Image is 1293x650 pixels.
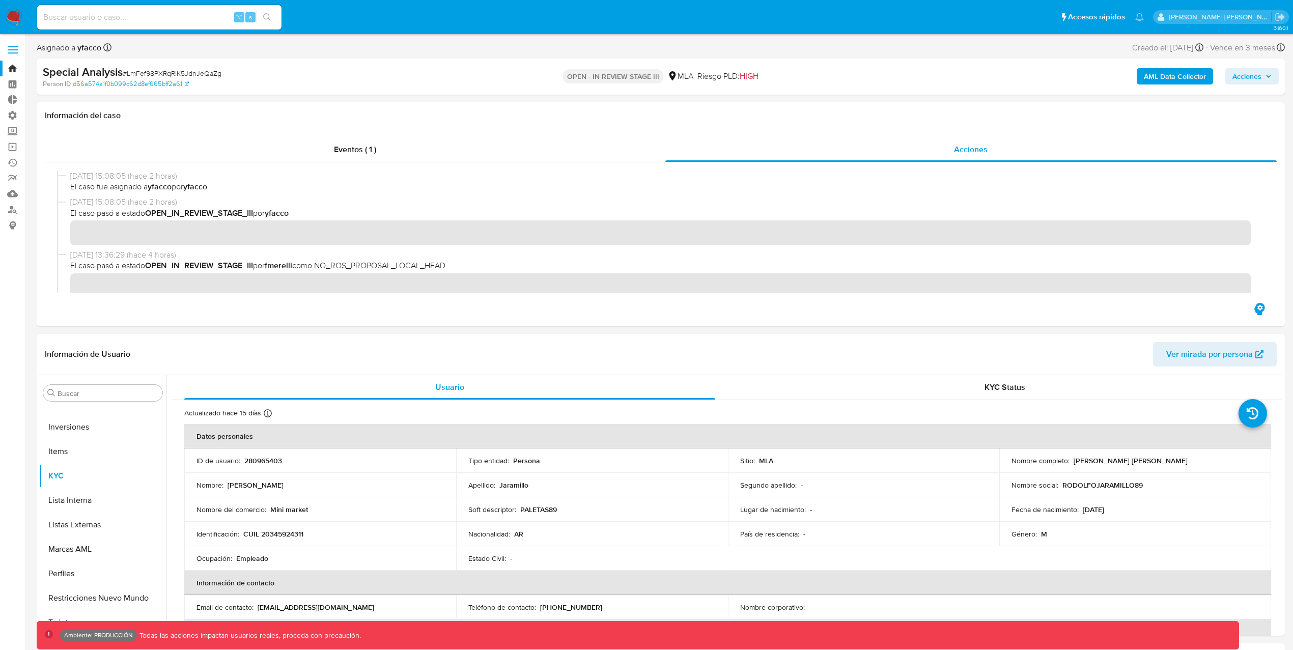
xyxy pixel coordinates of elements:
p: - [803,529,805,539]
p: Segundo apellido : [740,481,797,490]
b: yfacco [75,42,101,53]
p: ID de usuario : [196,456,240,465]
b: AML Data Collector [1144,68,1206,84]
button: Inversiones [39,415,166,439]
p: Nombre del comercio : [196,505,266,514]
th: Información de contacto [184,571,1271,595]
p: Nacionalidad : [468,529,510,539]
p: Mini market [270,505,308,514]
p: Ocupación : [196,554,232,563]
p: MLA [759,456,773,465]
input: Buscar usuario o caso... [37,11,282,24]
p: [EMAIL_ADDRESS][DOMAIN_NAME] [258,603,374,612]
button: Perfiles [39,561,166,586]
button: KYC [39,464,166,488]
th: Datos personales [184,424,1271,448]
span: KYC Status [985,381,1025,393]
p: Nombre social : [1011,481,1058,490]
button: search-icon [257,10,277,24]
b: Person ID [43,79,71,89]
span: - [1205,41,1208,54]
p: País de residencia : [740,529,799,539]
span: Ver mirada por persona [1166,342,1253,366]
p: Nombre corporativo : [740,603,805,612]
p: - [809,603,811,612]
span: Accesos rápidos [1068,12,1125,22]
button: Lista Interna [39,488,166,513]
p: Persona [513,456,540,465]
span: Asignado a [37,42,101,53]
span: ⌥ [235,12,243,22]
p: Actualizado hace 15 días [184,408,261,418]
p: Fecha de nacimiento : [1011,505,1079,514]
input: Buscar [58,389,158,398]
p: [DATE] [1083,505,1104,514]
button: Ver mirada por persona [1153,342,1277,366]
button: Acciones [1225,68,1279,84]
p: AR [514,529,523,539]
h1: Información del caso [45,110,1277,121]
p: Lugar de nacimiento : [740,505,806,514]
p: Ambiente: PRODUCCIÓN [64,633,133,637]
span: Riesgo PLD: [697,71,758,82]
button: Listas Externas [39,513,166,537]
button: Items [39,439,166,464]
p: Sitio : [740,456,755,465]
p: Identificación : [196,529,239,539]
a: Notificaciones [1135,13,1144,21]
p: CUIL 20345924311 [243,529,303,539]
span: Acciones [954,144,988,155]
p: [PERSON_NAME] [228,481,284,490]
p: OPEN - IN REVIEW STAGE III [563,69,663,83]
button: Marcas AML [39,537,166,561]
span: s [249,12,252,22]
p: Todas las acciones impactan usuarios reales, proceda con precaución. [137,631,361,640]
p: - [801,481,803,490]
p: Nombre completo : [1011,456,1070,465]
div: Creado el: [DATE] [1132,41,1203,54]
p: RODOLFOJARAMILLO89 [1062,481,1143,490]
button: Buscar [47,389,55,397]
button: AML Data Collector [1137,68,1213,84]
p: Estado Civil : [468,554,506,563]
h1: Información de Usuario [45,349,130,359]
div: MLA [667,71,693,82]
a: d56a574a1f0b099c62d8ef665bff2a61 [73,79,189,89]
span: Usuario [435,381,464,393]
span: Vence en 3 meses [1210,42,1275,53]
p: Empleado [236,554,268,563]
p: Nombre : [196,481,223,490]
p: Jaramillo [499,481,528,490]
p: [PHONE_NUMBER] [540,603,602,612]
p: Soft descriptor : [468,505,516,514]
span: Eventos ( 1 ) [334,144,376,155]
b: Special Analysis [43,64,123,80]
button: Tarjetas [39,610,166,635]
p: Tipo entidad : [468,456,509,465]
span: Acciones [1232,68,1261,84]
span: # LmFef98PXRqRlK5JdnJeQaZg [123,68,221,78]
p: leidy.martinez@mercadolibre.com.co [1169,12,1272,22]
a: Salir [1275,12,1285,22]
p: - [510,554,512,563]
p: Teléfono de contacto : [468,603,536,612]
p: PALETAS89 [520,505,557,514]
p: Apellido : [468,481,495,490]
p: 280965403 [244,456,282,465]
p: M [1041,529,1047,539]
p: [PERSON_NAME] [PERSON_NAME] [1074,456,1188,465]
span: HIGH [740,70,758,82]
th: Verificación y cumplimiento [184,619,1271,644]
p: - [810,505,812,514]
button: Restricciones Nuevo Mundo [39,586,166,610]
p: Email de contacto : [196,603,254,612]
p: Género : [1011,529,1037,539]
